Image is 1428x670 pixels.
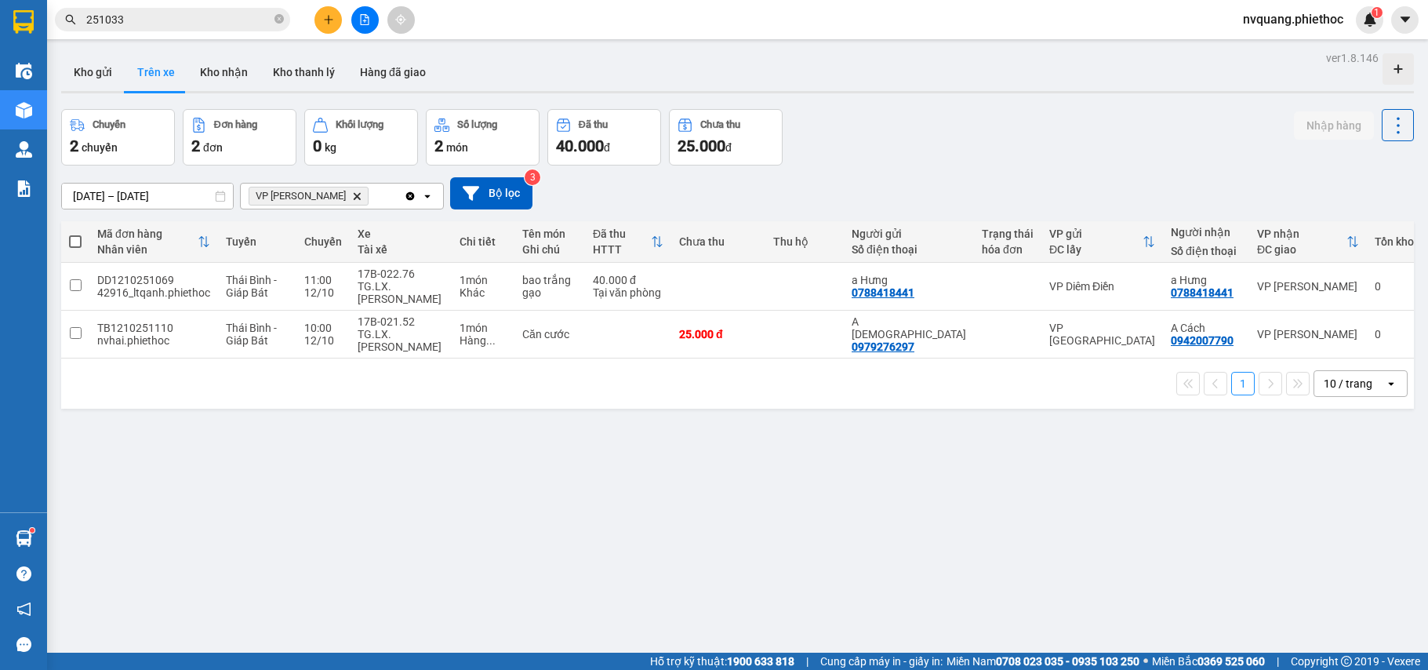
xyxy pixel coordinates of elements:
div: Hàng thông thường [460,334,507,347]
div: 40.000 đ [593,274,663,286]
button: Bộ lọc [450,177,532,209]
svg: open [1385,377,1397,390]
div: VP [PERSON_NAME] [1257,328,1359,340]
svg: Clear all [404,190,416,202]
div: nvhai.phiethoc [97,334,210,347]
div: Đơn hàng [214,119,257,130]
div: HTTT [593,243,651,256]
div: Mã đơn hàng [97,228,198,240]
div: a Hưng [1171,274,1241,286]
div: Thu hộ [773,235,836,248]
input: Select a date range. [62,184,233,209]
button: file-add [351,6,379,34]
svg: Delete [352,191,362,201]
span: 40.000 [556,137,604,155]
img: warehouse-icon [16,102,32,118]
div: Số điện thoại [852,243,966,256]
div: Tuyến [226,235,289,248]
span: ⚪️ [1143,658,1148,665]
img: warehouse-icon [16,141,32,158]
svg: open [421,190,434,202]
span: Thái Bình - Giáp Bát [226,274,277,299]
strong: 1900 633 818 [727,655,794,668]
button: Chưa thu25.000đ [669,109,783,166]
div: ver 1.8.146 [1326,49,1379,67]
input: Selected VP Trần Khát Chân. [372,188,373,204]
div: 10 / trang [1324,376,1372,391]
div: 0979276297 [852,340,914,353]
span: chuyến [82,141,118,154]
div: hóa đơn [982,243,1034,256]
div: Trạng thái [982,228,1034,240]
div: ĐC lấy [1049,243,1143,256]
button: Chuyến2chuyến [61,109,175,166]
div: Khối lượng [336,119,383,130]
div: Tài xế [358,243,444,256]
div: Nhân viên [97,243,198,256]
div: 1 món [460,322,507,334]
button: Đã thu40.000đ [547,109,661,166]
button: caret-down [1391,6,1419,34]
div: 12/10 [304,286,342,299]
sup: 3 [525,169,540,185]
div: DD1210251069 [97,274,210,286]
th: Toggle SortBy [1249,221,1367,263]
button: Khối lượng0kg [304,109,418,166]
div: 10:00 [304,322,342,334]
div: Chuyến [93,119,125,130]
span: 2 [191,137,200,155]
sup: 1 [30,528,35,533]
span: plus [323,14,334,25]
div: Số điện thoại [1171,245,1241,257]
div: 0942007790 [1171,334,1234,347]
button: Kho thanh lý [260,53,347,91]
div: Chưa thu [679,235,758,248]
button: plus [314,6,342,34]
div: Đã thu [593,228,651,240]
img: warehouse-icon [16,530,32,547]
span: Miền Bắc [1152,653,1265,670]
span: message [16,637,31,652]
div: TB1210251110 [97,322,210,334]
span: close-circle [274,13,284,27]
span: kg [325,141,336,154]
span: VP Trần Khát Chân [256,190,346,202]
span: Miền Nam [947,653,1139,670]
span: 2 [434,137,443,155]
span: copyright [1341,656,1352,667]
div: Người nhận [1171,226,1241,239]
div: Tồn kho [1375,235,1414,248]
div: Tên món [522,228,577,240]
span: | [1277,653,1279,670]
span: 1 [1374,7,1379,18]
button: Đơn hàng2đơn [183,109,296,166]
img: icon-new-feature [1363,13,1377,27]
span: 25.000 [678,137,725,155]
span: | [806,653,808,670]
div: 0788418441 [1171,286,1234,299]
span: VP Trần Khát Chân, close by backspace [249,187,369,206]
div: a Hưng [852,274,966,286]
div: 11:00 [304,274,342,286]
div: VP Diêm Điền [1049,280,1155,293]
img: solution-icon [16,180,32,197]
span: file-add [359,14,370,25]
span: 0 [313,137,322,155]
img: warehouse-icon [16,63,32,79]
div: VP nhận [1257,228,1346,240]
div: Người gửi [852,228,966,240]
div: Chi tiết [460,235,507,248]
span: caret-down [1398,13,1412,27]
div: A Cách [1171,322,1241,334]
th: Toggle SortBy [89,221,218,263]
th: Toggle SortBy [1041,221,1163,263]
div: Xe [358,228,444,240]
div: 0 [1375,328,1414,340]
span: Hỗ trợ kỹ thuật: [650,653,794,670]
span: aim [395,14,406,25]
div: 12/10 [304,334,342,347]
button: 1 [1231,372,1255,395]
span: ... [486,334,496,347]
div: 1 món [460,274,507,286]
button: Kho gửi [61,53,125,91]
